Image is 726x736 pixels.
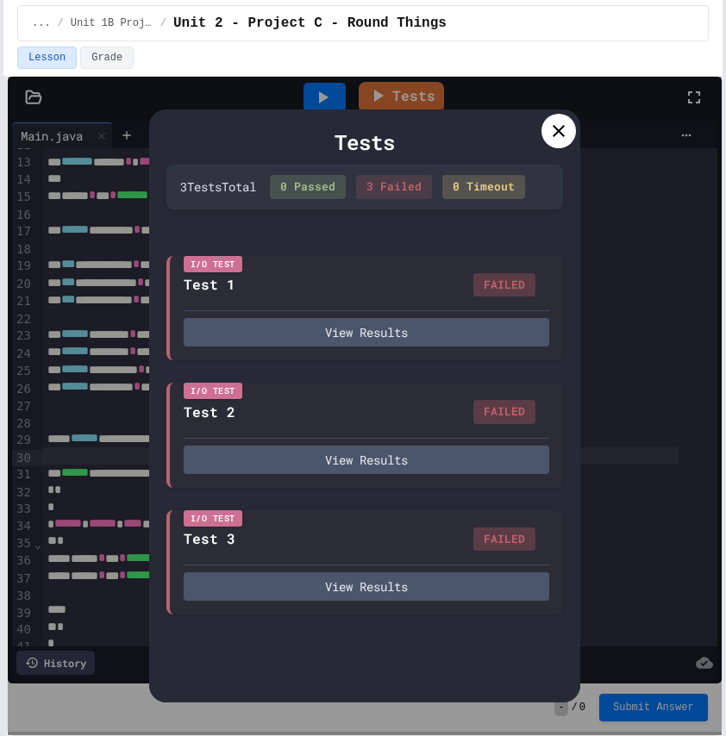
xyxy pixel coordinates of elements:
div: 3 Failed [356,175,432,199]
span: ... [32,16,51,30]
span: Unit 2 - Project C - Round Things [173,13,447,34]
div: 0 Timeout [442,175,525,199]
span: / [160,16,166,30]
div: Test 1 [184,274,235,295]
button: View Results [184,446,549,474]
div: 3 Test s Total [180,178,256,196]
div: I/O Test [184,256,242,272]
div: Tests [166,127,563,158]
button: View Results [184,318,549,346]
div: Test 2 [184,402,235,422]
div: I/O Test [184,510,242,527]
div: Test 3 [184,528,235,549]
div: I/O Test [184,383,242,399]
div: FAILED [473,273,535,297]
button: View Results [184,572,549,601]
div: FAILED [473,400,535,424]
span: / [58,16,64,30]
button: Grade [80,47,134,69]
span: Unit 1B Projects [71,16,153,30]
button: Lesson [17,47,77,69]
div: 0 Passed [270,175,346,199]
div: FAILED [473,527,535,552]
